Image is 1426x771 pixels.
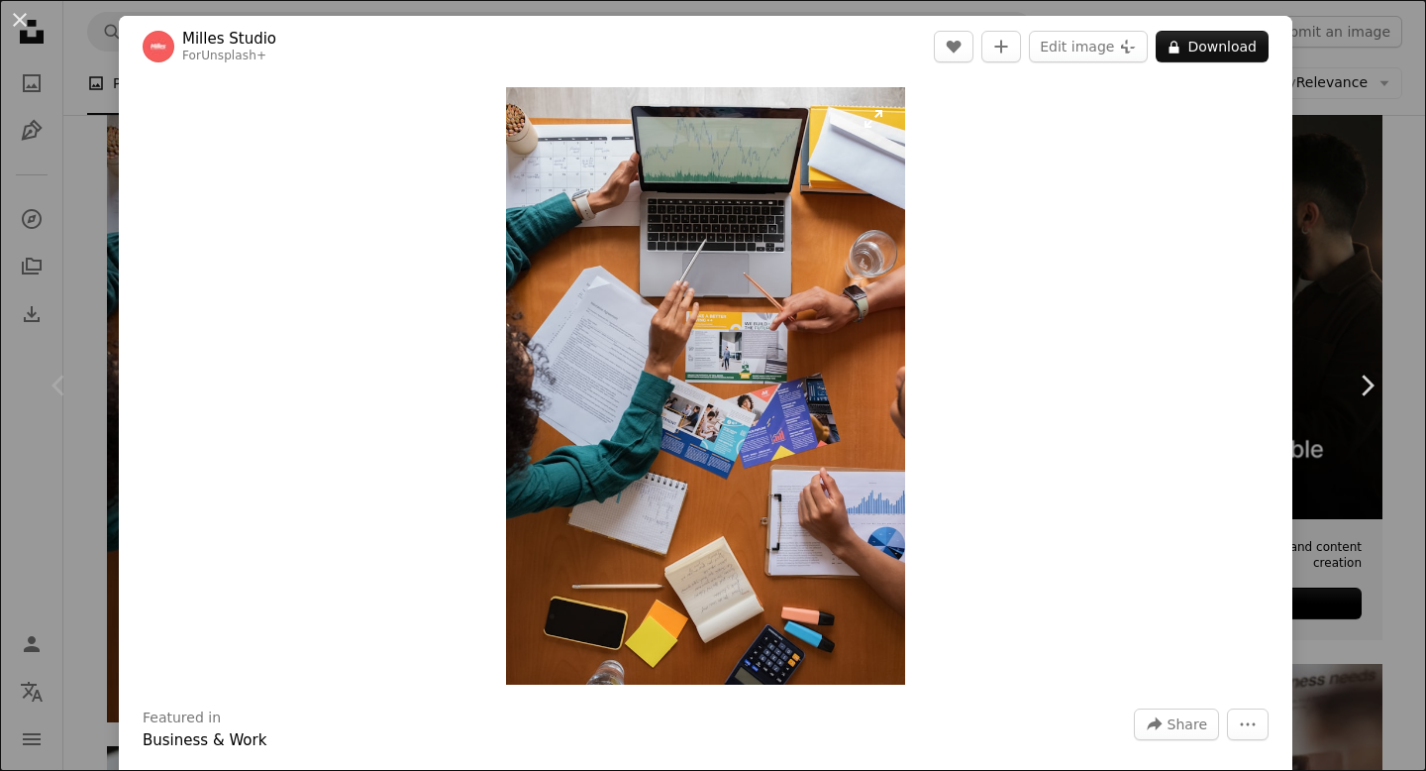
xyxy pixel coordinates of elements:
[143,731,266,749] a: Business & Work
[201,49,266,62] a: Unsplash+
[143,31,174,62] img: Go to Milles Studio's profile
[1029,31,1148,62] button: Edit image
[182,49,276,64] div: For
[182,29,276,49] a: Milles Studio
[934,31,973,62] button: Like
[981,31,1021,62] button: Add to Collection
[1168,710,1207,739] span: Share
[1227,709,1269,740] button: More Actions
[143,709,221,728] h3: Featured in
[1307,290,1426,481] a: Next
[506,87,904,685] button: Zoom in on this image
[1156,31,1269,62] button: Download
[506,87,904,685] img: a group of people sitting around a wooden table
[1134,709,1219,740] button: Share this image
